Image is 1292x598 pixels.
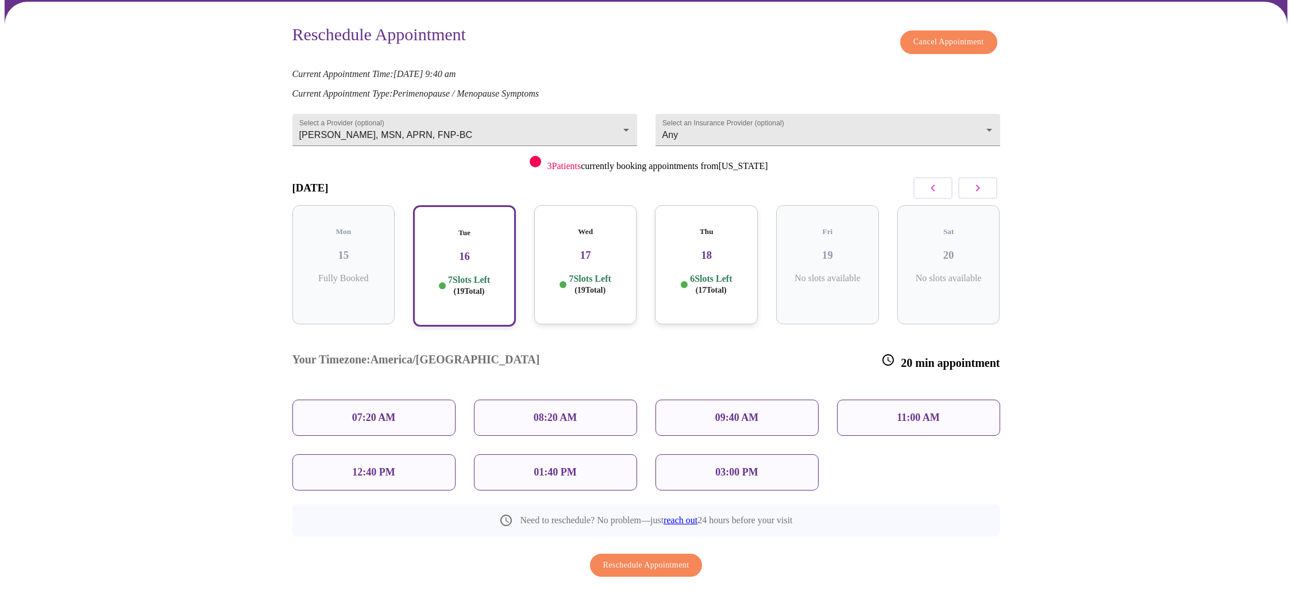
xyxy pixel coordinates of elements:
[569,273,611,296] p: 7 Slots Left
[913,35,984,49] span: Cancel Appointment
[547,161,581,171] span: 3 Patients
[448,274,490,297] p: 7 Slots Left
[785,273,870,283] p: No slots available
[690,273,732,296] p: 6 Slots Left
[603,558,689,573] span: Reschedule Appointment
[907,249,991,262] h3: 20
[423,250,506,263] h3: 16
[302,249,386,262] h3: 15
[292,89,539,98] em: Current Appointment Type: Perimenopause / Menopause Symptoms
[590,554,703,577] button: Reschedule Appointment
[715,466,758,478] p: 03:00 PM
[292,182,329,194] h3: [DATE]
[352,412,396,424] p: 07:20 AM
[664,227,749,236] h5: Thu
[534,412,577,424] p: 08:20 AM
[715,412,759,424] p: 09:40 AM
[543,249,628,262] h3: 17
[534,466,576,478] p: 01:40 PM
[696,286,727,294] span: ( 17 Total)
[302,227,386,236] h5: Mon
[664,249,749,262] h3: 18
[664,515,697,525] a: reach out
[292,353,540,370] h3: Your Timezone: America/[GEOGRAPHIC_DATA]
[292,114,637,146] div: [PERSON_NAME], MSN, APRN, FNP-BC
[655,114,1000,146] div: Any
[897,412,940,424] p: 11:00 AM
[881,353,1000,370] h3: 20 min appointment
[520,515,792,526] p: Need to reschedule? No problem—just 24 hours before your visit
[907,273,991,283] p: No slots available
[352,466,395,478] p: 12:40 PM
[292,69,456,79] em: Current Appointment Time: [DATE] 9:40 am
[423,228,506,237] h5: Tue
[302,273,386,283] p: Fully Booked
[547,161,768,171] p: currently booking appointments from [US_STATE]
[543,227,628,236] h5: Wed
[785,227,870,236] h5: Fri
[574,286,605,294] span: ( 19 Total)
[900,30,997,54] button: Cancel Appointment
[785,249,870,262] h3: 19
[907,227,991,236] h5: Sat
[292,25,466,48] h3: Reschedule Appointment
[454,287,485,296] span: ( 19 Total)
